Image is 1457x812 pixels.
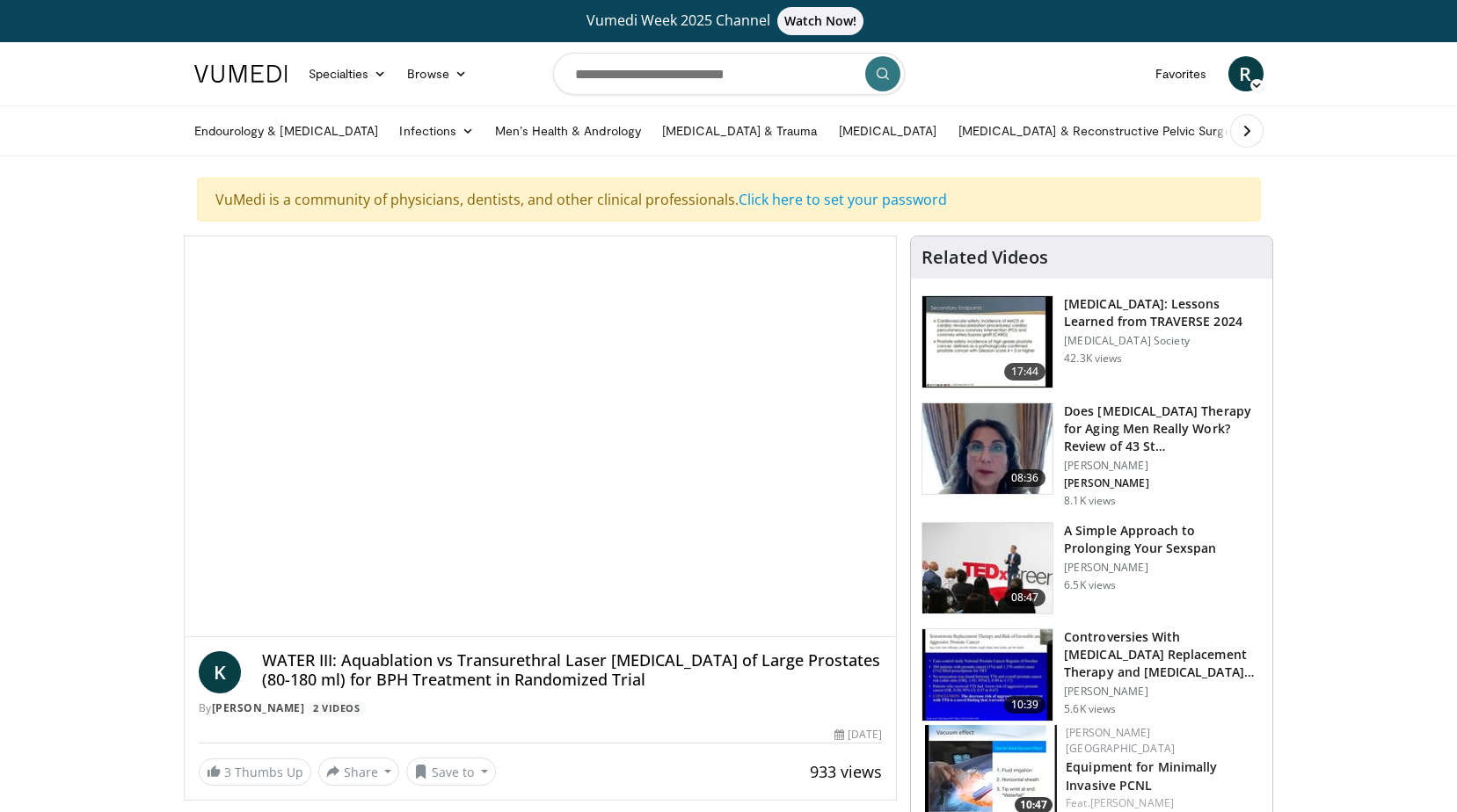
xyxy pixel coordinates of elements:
p: 6.5K views [1064,578,1116,592]
a: Endourology & [MEDICAL_DATA] [184,113,390,149]
a: Click here to set your password [739,190,947,209]
a: Specialties [298,56,397,91]
a: Infections [389,113,484,149]
p: [PERSON_NAME] [1064,561,1262,575]
a: [PERSON_NAME] [1090,795,1174,810]
span: 17:44 [1004,363,1046,381]
input: Search topics, interventions [553,53,905,95]
h3: A Simple Approach to Prolonging Your Sexspan [1064,522,1262,557]
img: 1317c62a-2f0d-4360-bee0-b1bff80fed3c.150x105_q85_crop-smart_upscale.jpg [922,296,1053,388]
h3: Controversies With [MEDICAL_DATA] Replacement Therapy and [MEDICAL_DATA] Can… [1064,628,1262,681]
h4: Related Videos [922,247,1048,268]
img: 4d4bce34-7cbb-4531-8d0c-5308a71d9d6c.150x105_q85_crop-smart_upscale.jpg [922,403,1053,495]
button: Share [318,758,400,786]
span: 3 [224,764,231,780]
a: Men’s Health & Andrology [484,113,652,149]
img: 418933e4-fe1c-4c2e-be56-3ce3ec8efa3b.150x105_q85_crop-smart_upscale.jpg [922,629,1053,721]
div: By [199,700,883,716]
p: 42.3K views [1064,352,1122,366]
span: Watch Now! [777,7,864,35]
a: [MEDICAL_DATA] & Reconstructive Pelvic Surgery [948,113,1253,149]
p: 5.6K views [1064,702,1116,716]
h3: [MEDICAL_DATA]: Lessons Learned from TRAVERSE 2024 [1064,295,1262,330]
a: Browse [397,56,477,91]
span: 933 views [810,761,882,782]
a: [PERSON_NAME] [212,700,305,715]
a: [MEDICAL_DATA] & Trauma [652,113,828,149]
a: 08:47 A Simple Approach to Prolonging Your Sexspan [PERSON_NAME] 6.5K views [922,522,1262,615]
a: 2 Videos [308,701,366,716]
a: R [1228,56,1264,91]
a: 08:36 Does [MEDICAL_DATA] Therapy for Aging Men Really Work? Review of 43 St… [PERSON_NAME] [PERS... [922,402,1262,508]
div: Feat. [1066,795,1258,811]
span: 10:39 [1004,696,1046,714]
a: Vumedi Week 2025 ChannelWatch Now! [197,7,1261,35]
h4: WATER III: Aquablation vs Transurethral Laser [MEDICAL_DATA] of Large Prostates (80-180 ml) for B... [262,651,883,689]
a: Favorites [1145,56,1218,91]
a: [MEDICAL_DATA] [828,113,948,149]
video-js: Video Player [185,236,897,637]
a: Equipment for Minimally Invasive PCNL [1066,758,1217,794]
span: 08:36 [1004,469,1046,487]
div: VuMedi is a community of physicians, dentists, and other clinical professionals. [197,178,1261,221]
p: 8.1K views [1064,494,1116,508]
a: 10:39 Controversies With [MEDICAL_DATA] Replacement Therapy and [MEDICAL_DATA] Can… [PERSON_NAME]... [922,628,1262,721]
p: [MEDICAL_DATA] Society [1064,334,1262,348]
h3: Does [MEDICAL_DATA] Therapy for Aging Men Really Work? Review of 43 St… [1064,402,1262,455]
a: K [199,651,241,693]
button: Save to [406,758,496,786]
a: 17:44 [MEDICAL_DATA]: Lessons Learned from TRAVERSE 2024 [MEDICAL_DATA] Society 42.3K views [922,295,1262,388]
p: [PERSON_NAME] [1064,459,1262,473]
a: [PERSON_NAME] [GEOGRAPHIC_DATA] [1066,725,1175,756]
img: VuMedi Logo [194,65,288,83]
p: [PERSON_NAME] [1064,476,1262,490]
span: 08:47 [1004,589,1046,606]
a: 3 Thumbs Up [199,758,311,786]
img: c4bd4661-e278-4c34-863c-57c104f39734.150x105_q85_crop-smart_upscale.jpg [922,523,1053,614]
p: [PERSON_NAME] [1064,685,1262,699]
div: [DATE] [834,727,882,743]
